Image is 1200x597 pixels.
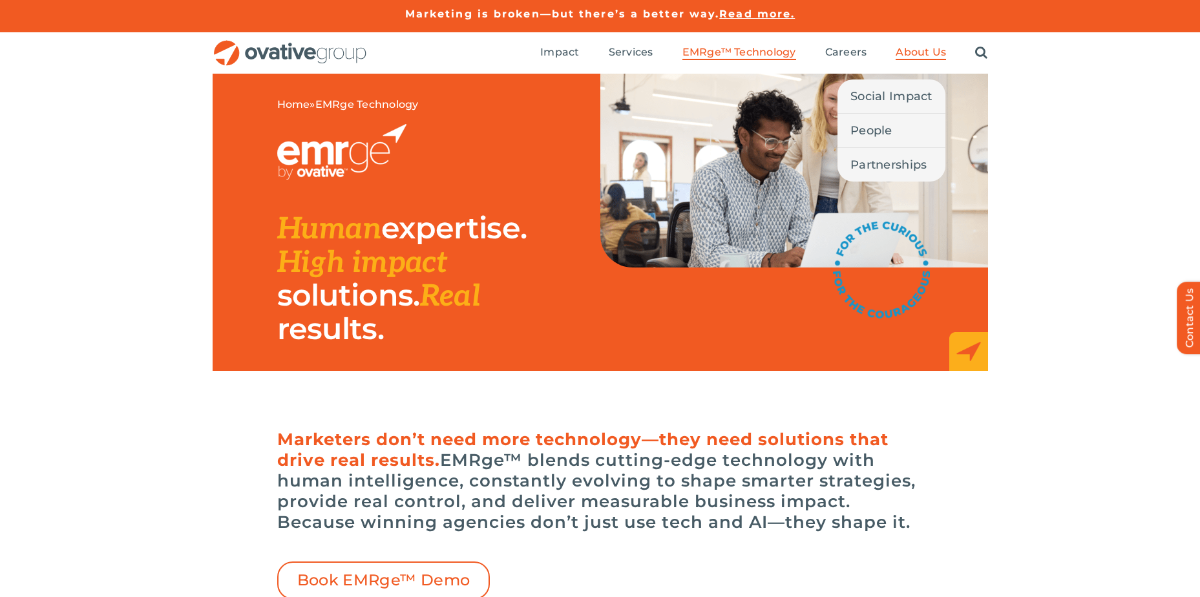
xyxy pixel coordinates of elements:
[277,98,310,110] a: Home
[609,46,653,60] a: Services
[277,211,382,247] span: Human
[896,46,946,59] span: About Us
[609,46,653,59] span: Services
[837,148,945,182] a: Partnerships
[719,8,795,20] a: Read more.
[277,277,420,313] span: solutions.
[297,571,470,590] span: Book EMRge™ Demo
[682,46,796,60] a: EMRge™ Technology
[277,429,923,532] h6: EMRge™ blends cutting-edge technology with human intelligence, constantly evolving to shape smart...
[315,98,419,110] span: EMRge Technology
[277,310,384,347] span: results.
[837,79,945,113] a: Social Impact
[949,332,988,371] img: EMRge_HomePage_Elements_Arrow Box
[540,46,579,59] span: Impact
[850,156,927,174] span: Partnerships
[540,46,579,60] a: Impact
[896,46,946,60] a: About Us
[381,209,527,246] span: expertise.
[277,245,447,281] span: High impact
[420,278,480,315] span: Real
[682,46,796,59] span: EMRge™ Technology
[975,46,987,60] a: Search
[837,114,945,147] a: People
[277,124,406,180] img: EMRGE_RGB_wht
[825,46,867,60] a: Careers
[850,121,892,140] span: People
[600,74,988,267] img: EMRge Landing Page Header Image
[405,8,720,20] a: Marketing is broken—but there’s a better way.
[277,429,889,470] span: Marketers don’t need more technology—they need solutions that drive real results.
[213,39,368,51] a: OG_Full_horizontal_RGB
[825,46,867,59] span: Careers
[277,98,419,111] span: »
[540,32,987,74] nav: Menu
[850,87,932,105] span: Social Impact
